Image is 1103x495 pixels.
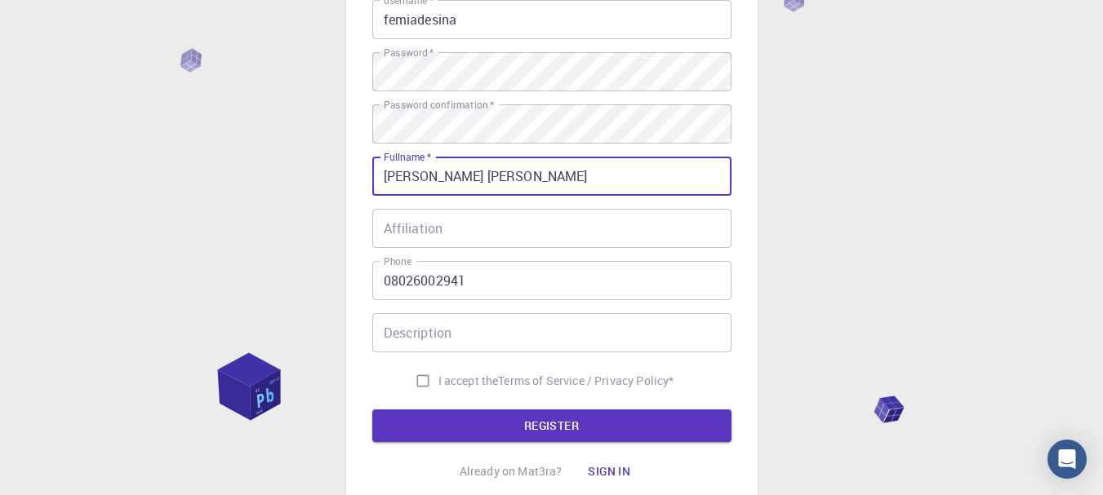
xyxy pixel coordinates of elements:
button: Sign in [575,455,643,488]
label: Phone [384,254,411,268]
p: Already on Mat3ra? [460,463,563,480]
label: Fullname [384,150,431,164]
span: I accept the [438,373,499,389]
label: Password [384,46,434,60]
label: Password confirmation [384,98,494,112]
a: Terms of Service / Privacy Policy* [498,373,674,389]
button: REGISTER [372,409,732,442]
div: Open Intercom Messenger [1047,440,1087,479]
p: Terms of Service / Privacy Policy * [498,373,674,389]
